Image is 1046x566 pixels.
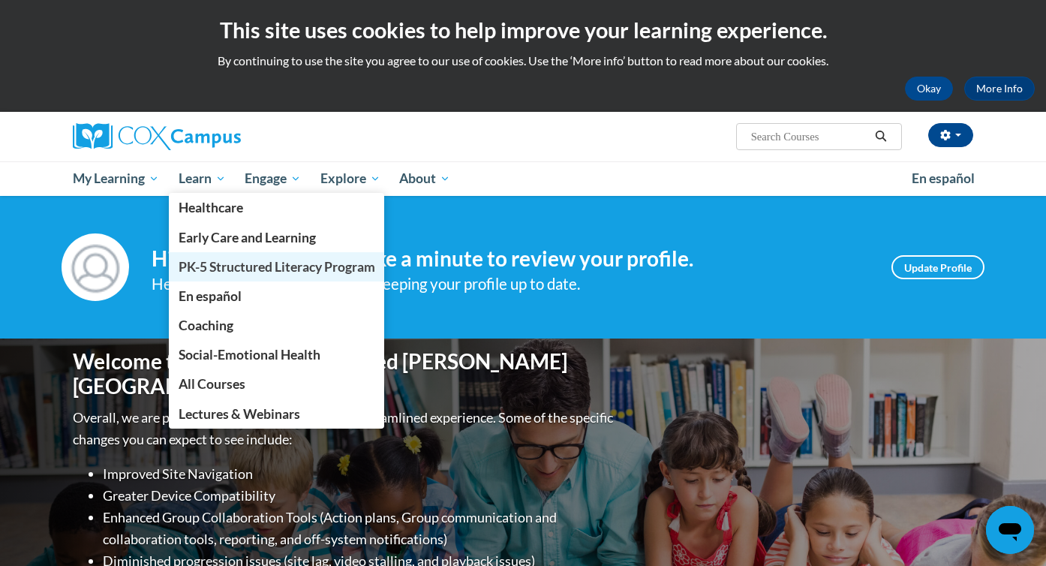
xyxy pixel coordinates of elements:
[964,77,1035,101] a: More Info
[169,223,385,252] a: Early Care and Learning
[179,288,242,304] span: En español
[11,15,1035,45] h2: This site uses cookies to help improve your learning experience.
[169,311,385,340] a: Coaching
[902,163,984,194] a: En español
[986,506,1034,554] iframe: Button to launch messaging window
[50,161,996,196] div: Main menu
[905,77,953,101] button: Okay
[73,123,241,150] img: Cox Campus
[103,507,617,550] li: Enhanced Group Collaboration Tools (Action plans, Group communication and collaboration tools, re...
[152,246,869,272] h4: Hi [PERSON_NAME]! Take a minute to review your profile.
[73,170,159,188] span: My Learning
[179,318,233,333] span: Coaching
[169,161,236,196] a: Learn
[169,252,385,281] a: PK-5 Structured Literacy Program
[179,170,226,188] span: Learn
[103,485,617,507] li: Greater Device Compatibility
[103,463,617,485] li: Improved Site Navigation
[169,193,385,222] a: Healthcare
[73,349,617,399] h1: Welcome to the new and improved [PERSON_NAME][GEOGRAPHIC_DATA]
[390,161,461,196] a: About
[179,376,245,392] span: All Courses
[73,407,617,450] p: Overall, we are proud to provide you with a more streamlined experience. Some of the specific cha...
[11,53,1035,69] p: By continuing to use the site you agree to our use of cookies. Use the ‘More info’ button to read...
[179,347,320,363] span: Social-Emotional Health
[169,340,385,369] a: Social-Emotional Health
[73,123,358,150] a: Cox Campus
[311,161,390,196] a: Explore
[169,369,385,399] a: All Courses
[152,272,869,297] div: Help improve your experience by keeping your profile up to date.
[870,128,892,146] button: Search
[179,230,316,245] span: Early Care and Learning
[399,170,450,188] span: About
[63,161,169,196] a: My Learning
[320,170,380,188] span: Explore
[169,399,385,429] a: Lectures & Webinars
[245,170,301,188] span: Engage
[928,123,973,147] button: Account Settings
[235,161,311,196] a: Engage
[891,255,984,279] a: Update Profile
[179,406,300,422] span: Lectures & Webinars
[750,128,870,146] input: Search Courses
[169,281,385,311] a: En español
[62,233,129,301] img: Profile Image
[179,200,243,215] span: Healthcare
[179,259,375,275] span: PK-5 Structured Literacy Program
[912,170,975,186] span: En español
